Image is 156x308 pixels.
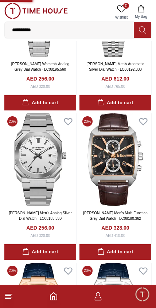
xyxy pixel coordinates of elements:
span: Track your Shipment [91,249,148,258]
div: Add to cart [22,248,58,256]
span: New Enquiry [34,216,69,225]
button: My Bag [130,3,152,22]
img: Lee Cooper Men's Multi Function Grey Dial Watch - LC08180.362 [79,113,151,206]
div: [PERSON_NAME] [37,8,110,15]
span: 0 [123,3,129,9]
div: AED 320.00 [31,233,50,238]
span: Exchanges [118,216,148,225]
div: Add to cart [22,99,58,107]
a: [PERSON_NAME] Men's Analog Silver Dial Watch - LC08185.330 [9,211,72,221]
span: 20 % [82,116,93,126]
div: Chat Widget [134,286,151,303]
button: Add to cart [79,95,151,111]
span: 20 % [82,266,93,276]
span: My Bag [132,14,150,19]
h4: AED 256.00 [26,224,54,231]
h4: AED 256.00 [26,75,54,82]
div: Request a callback [91,230,152,243]
div: New Enquiry [30,214,74,227]
button: Add to cart [79,244,151,260]
div: [PERSON_NAME] [5,165,156,173]
a: [PERSON_NAME] Men's Multi Function Grey Dial Watch - LC08180.362 [83,211,147,221]
a: [PERSON_NAME] Women's Analog Grey Dial Watch - LC08195.560 [11,62,70,71]
span: Request a callback [96,233,148,241]
img: Lee Cooper Men's Analog Silver Dial Watch - LC08185.330 [4,113,76,206]
img: ... [4,3,68,19]
span: 12:17 AM [95,200,114,205]
div: Track your Shipment [87,247,152,260]
h4: AED 612.00 [101,75,129,82]
span: 20 % [7,266,17,276]
div: Add to cart [97,248,133,256]
span: 20 % [7,116,17,126]
div: Add to cart [97,99,133,107]
div: AED 320.00 [31,84,50,89]
button: Add to cart [4,95,76,111]
span: Nearest Store Locator [23,233,83,241]
button: Add to cart [4,244,76,260]
img: Profile picture of Zoe [20,5,33,17]
a: 0Wishlist [112,3,130,22]
em: Back [4,4,18,18]
div: AED 410.00 [106,233,125,238]
span: Services [82,216,105,225]
div: Exchanges [113,214,152,227]
a: Home [49,292,58,301]
h4: AED 328.00 [101,224,129,231]
span: Wishlist [112,15,130,20]
em: Minimize [138,4,152,18]
div: Services [77,214,110,227]
div: AED 765.00 [106,84,125,89]
a: [PERSON_NAME] Men's Automatic Silver Dial Watch - LC08192.330 [86,62,144,71]
div: Nearest Store Locator [19,230,88,243]
span: Hello! I'm your Time House Watches Support Assistant. How can I assist you [DATE]? [11,179,110,203]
